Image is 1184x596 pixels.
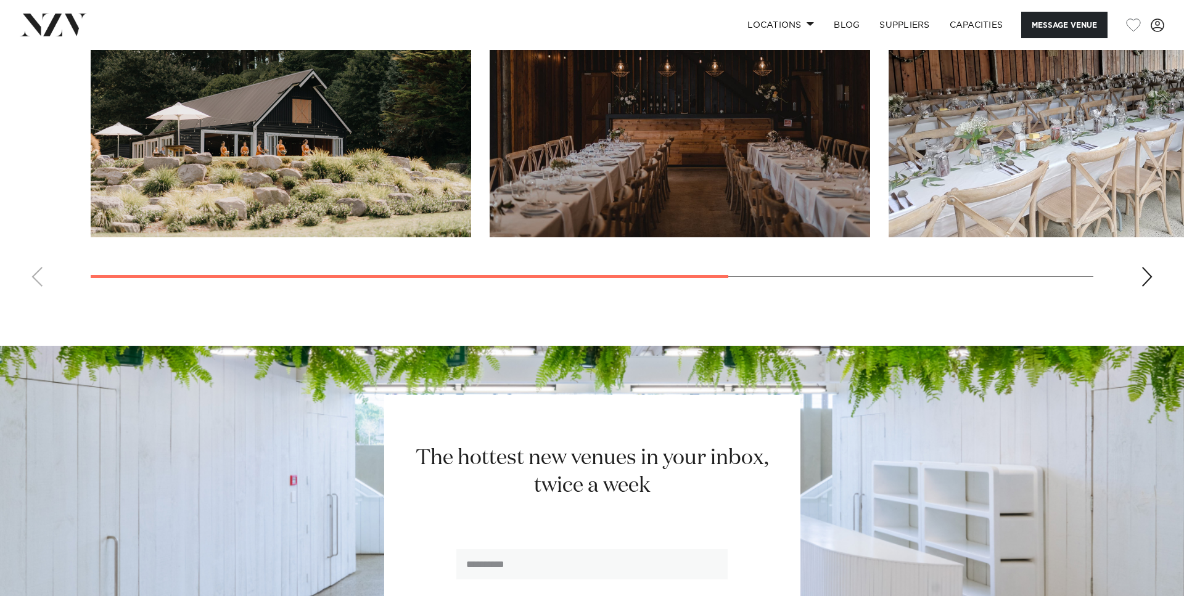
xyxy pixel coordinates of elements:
a: Locations [738,12,824,38]
h2: The hottest new venues in your inbox, twice a week [401,444,784,500]
button: Message Venue [1021,12,1108,38]
a: SUPPLIERS [869,12,939,38]
img: nzv-logo.png [20,14,87,36]
a: BLOG [824,12,869,38]
a: Capacities [940,12,1013,38]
